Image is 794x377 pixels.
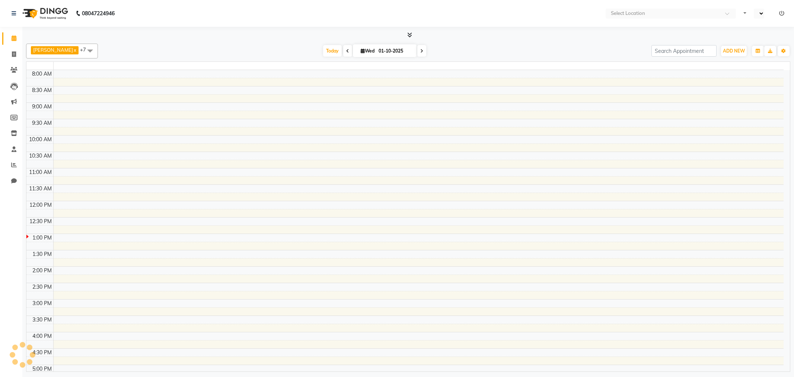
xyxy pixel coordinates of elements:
[723,48,745,54] span: ADD NEW
[31,234,53,242] div: 1:00 PM
[31,300,53,307] div: 3:00 PM
[33,47,73,53] span: [PERSON_NAME]
[28,152,53,160] div: 10:30 AM
[28,168,53,176] div: 11:00 AM
[82,3,115,24] b: 08047224946
[31,70,53,78] div: 8:00 AM
[31,119,53,127] div: 9:30 AM
[28,185,53,193] div: 11:30 AM
[31,283,53,291] div: 2:30 PM
[31,250,53,258] div: 1:30 PM
[28,201,53,209] div: 12:00 PM
[80,47,92,53] span: +7
[31,103,53,111] div: 9:00 AM
[31,316,53,324] div: 3:30 PM
[31,267,53,275] div: 2:00 PM
[28,218,53,225] div: 12:30 PM
[19,3,70,24] img: logo
[359,48,376,54] span: Wed
[376,45,414,57] input: 2025-10-01
[28,136,53,143] div: 10:00 AM
[31,349,53,357] div: 4:30 PM
[323,45,342,57] span: Today
[73,47,76,53] a: x
[721,46,747,56] button: ADD NEW
[611,10,645,17] div: Select Location
[31,365,53,373] div: 5:00 PM
[31,332,53,340] div: 4:00 PM
[651,45,717,57] input: Search Appointment
[31,86,53,94] div: 8:30 AM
